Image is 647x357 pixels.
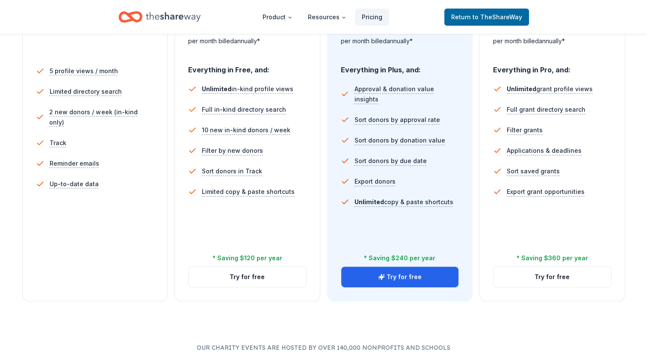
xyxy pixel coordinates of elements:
[202,85,231,92] span: Unlimited
[188,57,307,75] div: Everything in Free, and:
[354,84,459,104] span: Approval & donation value insights
[493,36,612,46] div: per month billed annually*
[341,267,459,287] button: Try for free
[473,13,522,21] span: to TheShareWay
[202,125,290,135] span: 10 new in-kind donors / week
[507,85,593,92] span: grant profile views
[507,146,582,156] span: Applications & deadlines
[355,198,453,205] span: copy & paste shortcuts
[202,146,263,156] span: Filter by new donors
[544,10,582,34] span: $ 89
[341,57,459,75] div: Everything in Plus, and:
[355,176,396,187] span: Export donors
[507,125,543,135] span: Filter grants
[384,10,421,34] span: $ 39
[50,138,66,148] span: Track
[517,253,588,263] div: * Saving $360 per year
[231,10,264,34] span: $ 19
[355,198,384,205] span: Unlimited
[444,9,529,26] a: Returnto TheShareWay
[118,7,201,27] a: Home
[355,9,389,26] a: Pricing
[301,9,353,26] button: Resources
[507,104,585,115] span: Full grant directory search
[256,7,389,27] nav: Main
[507,85,536,92] span: Unlimited
[355,115,440,125] span: Sort donors by approval rate
[355,156,427,166] span: Sort donors by due date
[188,36,307,46] div: per month billed annually*
[50,158,99,169] span: Reminder emails
[21,342,626,353] p: Our charity events are hosted by over 140,000 nonprofits and schools
[256,9,299,26] button: Product
[507,187,585,197] span: Export grant opportunities
[213,253,282,263] div: * Saving $120 per year
[202,104,286,115] span: Full in-kind directory search
[364,253,435,263] div: * Saving $240 per year
[50,66,118,76] span: 5 profile views / month
[189,267,306,287] button: Try for free
[355,135,445,146] span: Sort donors by donation value
[202,85,293,92] span: in-kind profile views
[50,179,99,189] span: Up-to-date data
[493,267,611,287] button: Try for free
[49,107,154,128] span: 2 new donors / week (in-kind only)
[202,187,295,197] span: Limited copy & paste shortcuts
[50,86,122,97] span: Limited directory search
[341,36,459,46] div: per month billed annually*
[451,12,522,22] span: Return
[202,166,262,176] span: Sort donors in Track
[493,57,612,75] div: Everything in Pro, and:
[507,166,560,176] span: Sort saved grants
